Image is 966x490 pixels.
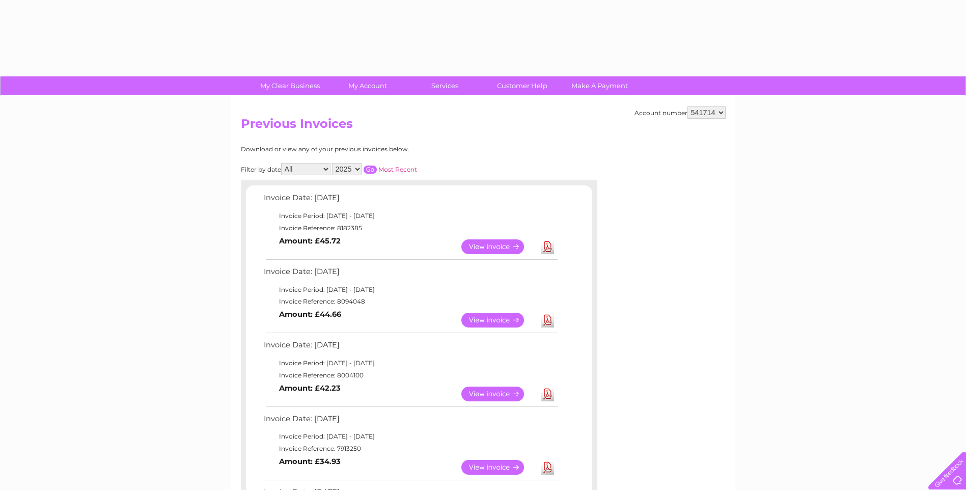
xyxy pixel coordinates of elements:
[279,236,341,246] b: Amount: £45.72
[261,222,559,234] td: Invoice Reference: 8182385
[461,239,536,254] a: View
[261,191,559,210] td: Invoice Date: [DATE]
[248,76,332,95] a: My Clear Business
[403,76,487,95] a: Services
[241,163,508,175] div: Filter by date
[558,76,642,95] a: Make A Payment
[461,387,536,401] a: View
[261,412,559,431] td: Invoice Date: [DATE]
[634,106,726,119] div: Account number
[241,117,726,136] h2: Previous Invoices
[261,210,559,222] td: Invoice Period: [DATE] - [DATE]
[261,443,559,455] td: Invoice Reference: 7913250
[241,146,508,153] div: Download or view any of your previous invoices below.
[461,460,536,475] a: View
[480,76,564,95] a: Customer Help
[261,284,559,296] td: Invoice Period: [DATE] - [DATE]
[261,338,559,357] td: Invoice Date: [DATE]
[261,265,559,284] td: Invoice Date: [DATE]
[261,430,559,443] td: Invoice Period: [DATE] - [DATE]
[541,387,554,401] a: Download
[541,460,554,475] a: Download
[279,457,341,466] b: Amount: £34.93
[261,295,559,308] td: Invoice Reference: 8094048
[378,166,417,173] a: Most Recent
[541,239,554,254] a: Download
[261,369,559,382] td: Invoice Reference: 8004100
[279,384,341,393] b: Amount: £42.23
[541,313,554,328] a: Download
[461,313,536,328] a: View
[261,357,559,369] td: Invoice Period: [DATE] - [DATE]
[325,76,409,95] a: My Account
[279,310,341,319] b: Amount: £44.66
